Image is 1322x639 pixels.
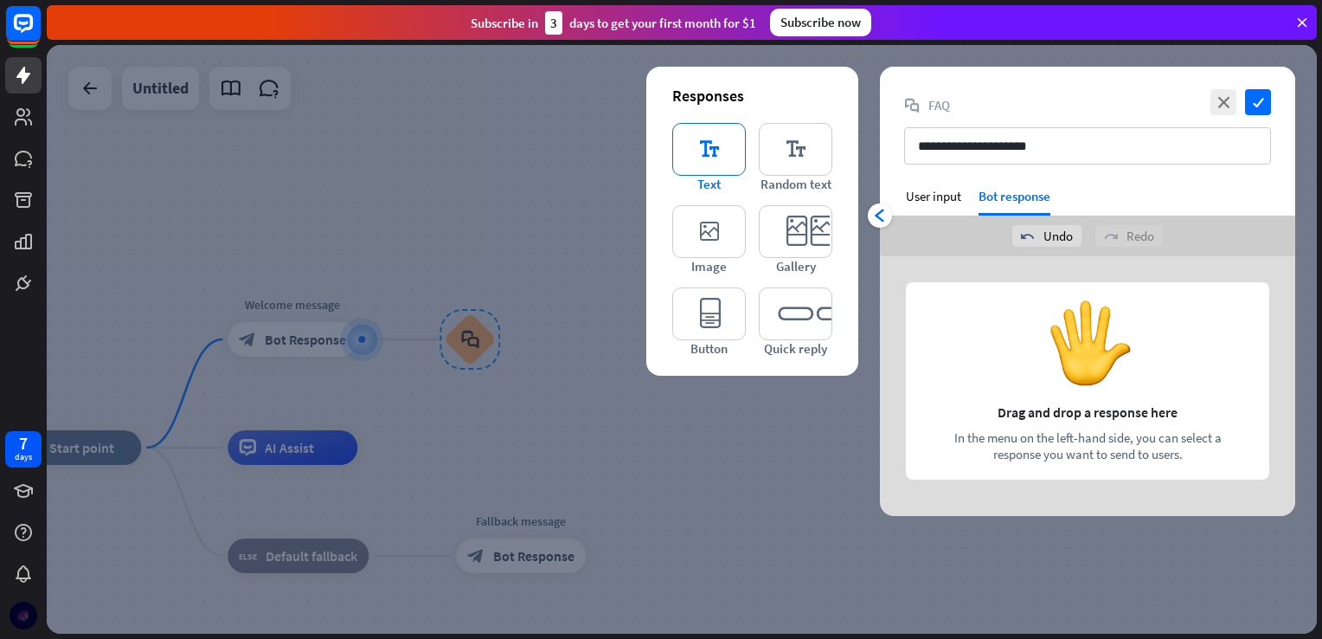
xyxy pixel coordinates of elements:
[15,451,32,463] div: days
[19,436,28,451] div: 7
[1210,89,1236,115] i: close
[1095,225,1163,247] div: Redo
[928,97,950,113] span: FAQ
[770,9,871,36] div: Subscribe now
[904,98,920,113] i: block_faq
[1021,229,1035,243] i: undo
[906,188,961,204] div: User input
[1245,89,1271,115] i: check
[1012,225,1081,247] div: Undo
[545,11,562,35] div: 3
[14,7,66,59] button: Open LiveChat chat widget
[873,209,887,223] i: arrowhead_left
[979,188,1050,216] div: Bot response
[1104,229,1118,243] i: redo
[5,431,42,468] a: 7 days
[471,11,756,35] div: Subscribe in days to get your first month for $1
